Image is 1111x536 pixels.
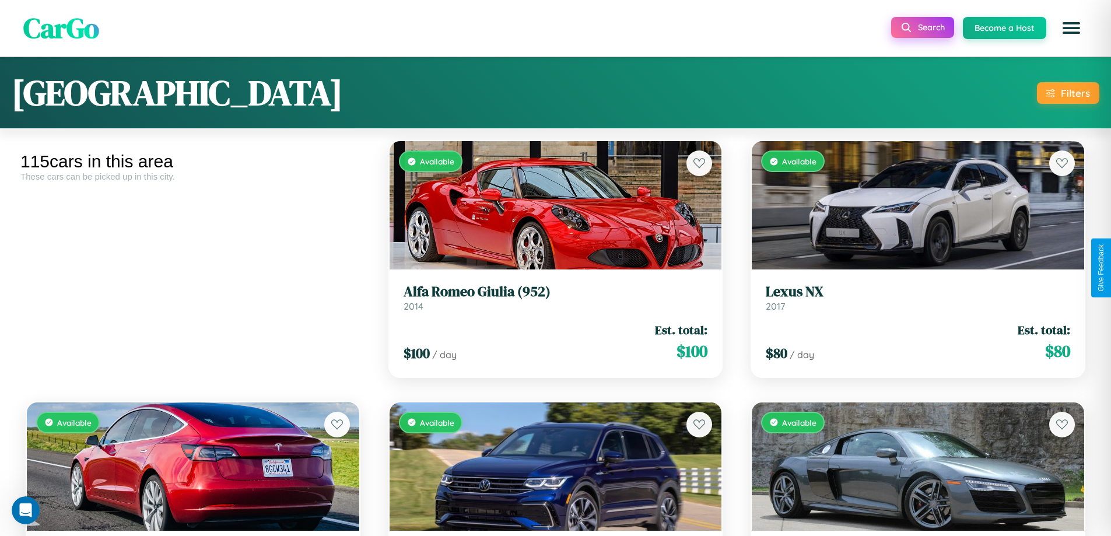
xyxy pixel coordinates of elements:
[12,496,40,524] iframe: Intercom live chat
[1097,244,1105,292] div: Give Feedback
[766,283,1070,300] h3: Lexus NX
[404,283,708,300] h3: Alfa Romeo Giulia (952)
[20,152,366,171] div: 115 cars in this area
[432,349,457,360] span: / day
[963,17,1046,39] button: Become a Host
[655,321,707,338] span: Est. total:
[1037,82,1099,104] button: Filters
[1018,321,1070,338] span: Est. total:
[404,344,430,363] span: $ 100
[782,156,816,166] span: Available
[1055,12,1088,44] button: Open menu
[420,418,454,428] span: Available
[782,418,816,428] span: Available
[12,69,343,117] h1: [GEOGRAPHIC_DATA]
[766,344,787,363] span: $ 80
[23,9,99,47] span: CarGo
[404,300,423,312] span: 2014
[766,300,785,312] span: 2017
[20,171,366,181] div: These cars can be picked up in this city.
[790,349,814,360] span: / day
[766,283,1070,312] a: Lexus NX2017
[1061,87,1090,99] div: Filters
[1045,339,1070,363] span: $ 80
[57,418,92,428] span: Available
[404,283,708,312] a: Alfa Romeo Giulia (952)2014
[420,156,454,166] span: Available
[891,17,954,38] button: Search
[918,22,945,33] span: Search
[677,339,707,363] span: $ 100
